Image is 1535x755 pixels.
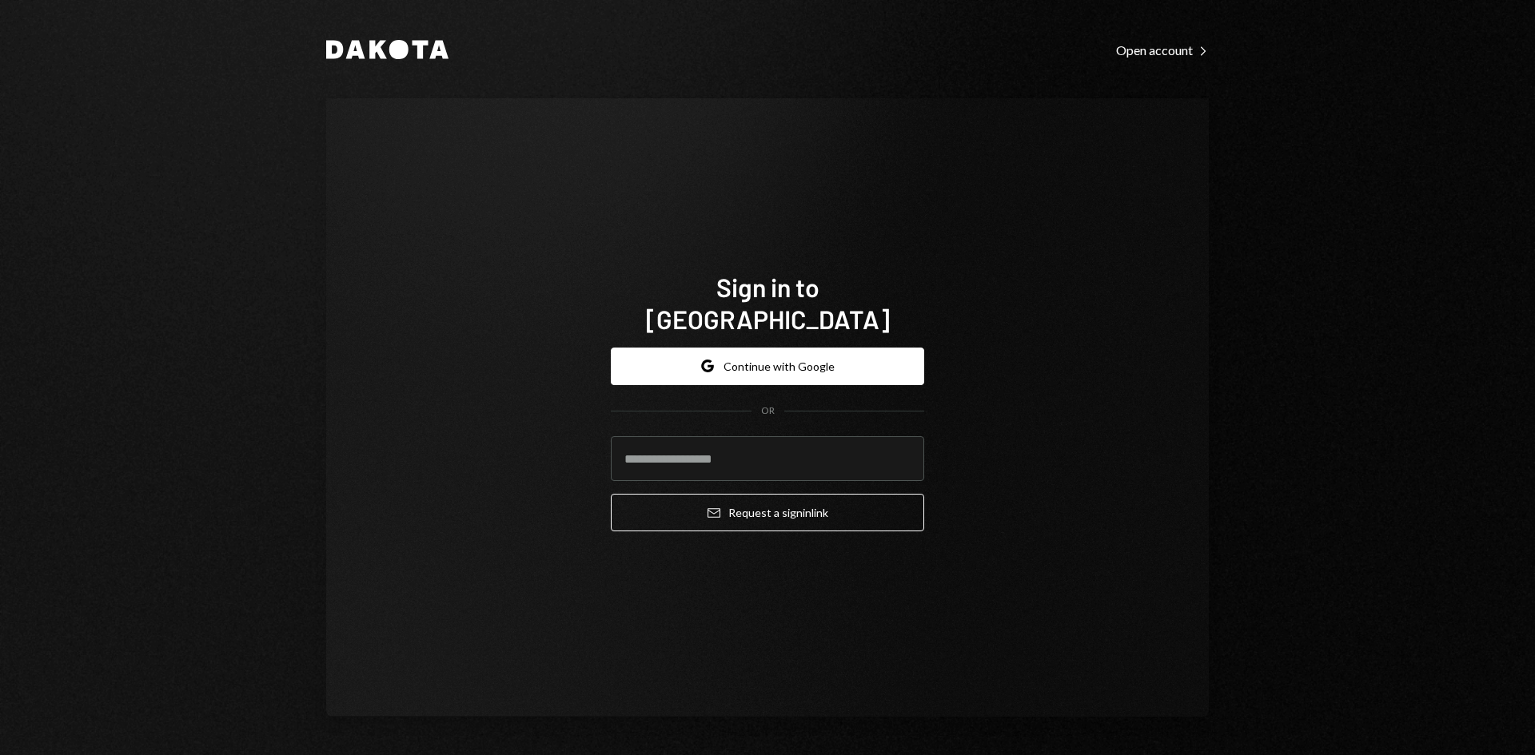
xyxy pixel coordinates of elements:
a: Open account [1116,41,1209,58]
button: Continue with Google [611,348,924,385]
h1: Sign in to [GEOGRAPHIC_DATA] [611,271,924,335]
button: Request a signinlink [611,494,924,531]
div: Open account [1116,42,1209,58]
div: OR [761,404,775,418]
